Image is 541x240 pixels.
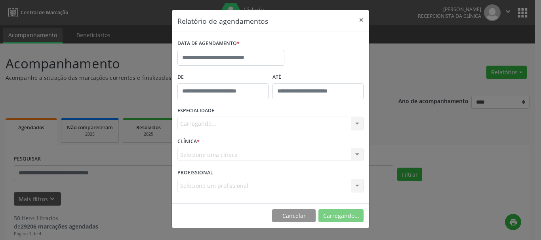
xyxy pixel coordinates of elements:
label: De [177,71,269,83]
label: ATÉ [272,71,364,83]
label: CLÍNICA [177,136,200,148]
button: Close [353,10,369,30]
label: PROFISSIONAL [177,166,213,179]
button: Carregando... [318,209,364,223]
label: DATA DE AGENDAMENTO [177,38,240,50]
h5: Relatório de agendamentos [177,16,268,26]
label: ESPECIALIDADE [177,105,214,117]
button: Cancelar [272,209,316,223]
